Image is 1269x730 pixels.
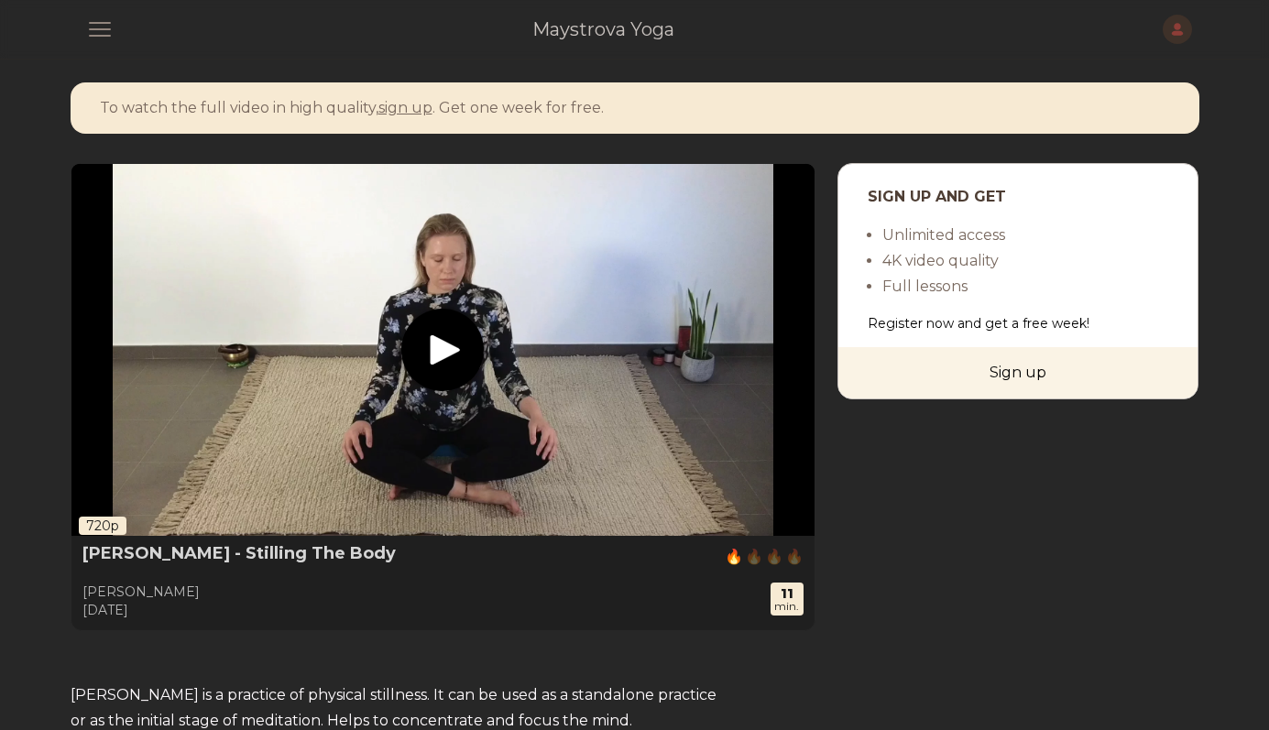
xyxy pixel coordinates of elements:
span: 🔥 [785,546,804,568]
li: Full lessons [882,274,1169,300]
div: [DATE] [82,601,200,619]
p: Register now and get a free week! [868,314,1169,332]
h3: Sign up and get [868,186,1169,208]
div: [PERSON_NAME] [82,583,200,601]
h5: [PERSON_NAME] - Stilling The Body [82,542,396,564]
a: sign up [378,99,432,116]
span: 🔥 [725,546,743,568]
span: 720p [79,517,126,535]
li: 4K video quality [882,248,1169,274]
div: To watch the full video in high quality, . Get one week for free. [100,97,1170,119]
a: Maystrova Yoga [532,16,674,42]
div: min. [774,601,800,612]
span: 🔥 [765,546,783,568]
a: Sign up [838,347,1198,398]
li: Unlimited access [882,223,1169,248]
div: 11 [774,586,800,601]
span: 🔥 [745,546,763,568]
